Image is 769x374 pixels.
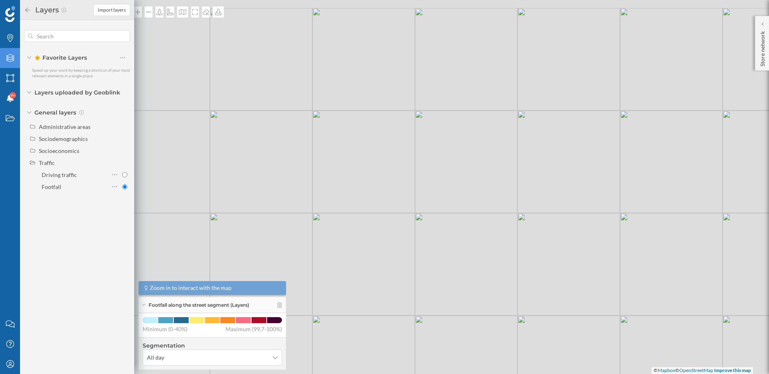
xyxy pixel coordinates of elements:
img: Geoblink Logo [5,6,15,22]
span: Import layers [98,6,126,14]
h2: Layers [31,4,61,16]
div: Socioeconomics [39,147,79,154]
span: Maximum (99,7-100%) [225,325,282,333]
span: Minimum (0-40%) [143,325,187,333]
span: Assistance [16,6,55,13]
span: Layers uploaded by Geoblink [34,88,120,97]
span: Footfall along the street segment (Layers) [149,302,249,309]
div: Driving traffic [42,171,77,178]
span: Favorite Layers [34,54,87,62]
input: Footfall [122,184,127,189]
h4: Segmentation [143,342,282,350]
a: Improve this map [714,367,751,373]
input: Driving traffic [122,172,127,177]
span: All day [147,354,164,362]
div: © © [652,367,753,374]
span: Speed up your work by keeping a shortcut of your most relevant elements in a single place. [32,68,130,78]
span: 9+ [10,91,15,99]
div: Footfall [42,183,61,190]
span: Zoom in to interact with the map [150,284,232,292]
div: Traffic [39,159,55,166]
div: Sociodemographics [39,135,88,142]
span: General layers [34,109,76,117]
a: Mapbox [658,367,675,373]
p: Store network [759,28,767,66]
div: Administrative areas [39,123,91,130]
a: OpenStreetMap [679,367,713,373]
